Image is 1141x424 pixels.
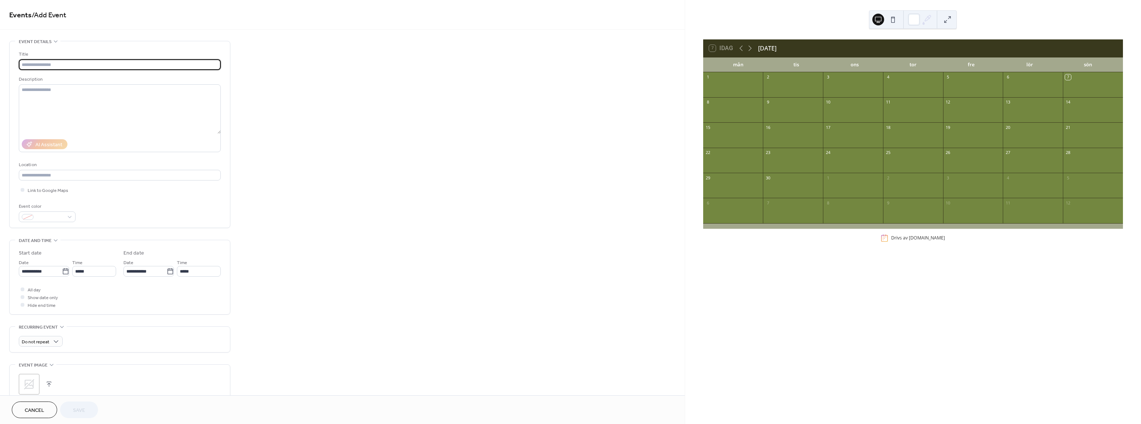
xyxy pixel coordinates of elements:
[72,259,83,267] span: Time
[825,125,831,130] div: 17
[1005,99,1011,105] div: 13
[28,187,68,195] span: Link to Google Maps
[19,374,39,395] div: ;
[1001,57,1059,72] div: lör
[885,99,891,105] div: 11
[1005,125,1011,130] div: 20
[1065,74,1071,80] div: 7
[1065,99,1071,105] div: 14
[19,323,58,331] span: Recurring event
[826,57,884,72] div: ons
[25,407,44,414] span: Cancel
[705,74,711,80] div: 1
[767,57,826,72] div: tis
[825,74,831,80] div: 3
[19,76,219,83] div: Description
[885,74,891,80] div: 4
[9,8,32,22] a: Events
[705,99,711,105] div: 8
[1005,175,1011,181] div: 4
[891,235,945,241] div: Drivs av
[945,125,951,130] div: 19
[945,74,951,80] div: 5
[1065,175,1071,181] div: 5
[825,200,831,206] div: 8
[1005,200,1011,206] div: 11
[884,57,942,72] div: tor
[885,125,891,130] div: 18
[1059,57,1117,72] div: sön
[12,402,57,418] button: Cancel
[28,286,41,294] span: All day
[765,99,771,105] div: 9
[177,259,187,267] span: Time
[705,150,711,155] div: 22
[945,150,951,155] div: 26
[123,259,133,267] span: Date
[19,361,48,369] span: Event image
[942,57,1000,72] div: fre
[825,175,831,181] div: 1
[705,175,711,181] div: 29
[945,200,951,206] div: 10
[28,294,58,302] span: Show date only
[123,249,144,257] div: End date
[765,74,771,80] div: 2
[885,150,891,155] div: 25
[1065,150,1071,155] div: 28
[1065,200,1071,206] div: 12
[945,175,951,181] div: 3
[885,200,891,206] div: 9
[758,44,777,53] div: [DATE]
[885,175,891,181] div: 2
[709,57,767,72] div: mån
[765,175,771,181] div: 30
[1005,150,1011,155] div: 27
[19,203,74,210] div: Event color
[19,161,219,169] div: Location
[945,99,951,105] div: 12
[22,338,49,346] span: Do not repeat
[19,38,52,46] span: Event details
[825,99,831,105] div: 10
[19,259,29,267] span: Date
[19,237,52,245] span: Date and time
[909,235,945,241] a: [DOMAIN_NAME]
[19,50,219,58] div: Title
[1005,74,1011,80] div: 6
[765,200,771,206] div: 7
[1065,125,1071,130] div: 21
[32,8,66,22] span: / Add Event
[19,249,42,257] div: Start date
[705,200,711,206] div: 6
[765,150,771,155] div: 23
[825,150,831,155] div: 24
[28,302,56,309] span: Hide end time
[765,125,771,130] div: 16
[705,125,711,130] div: 15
